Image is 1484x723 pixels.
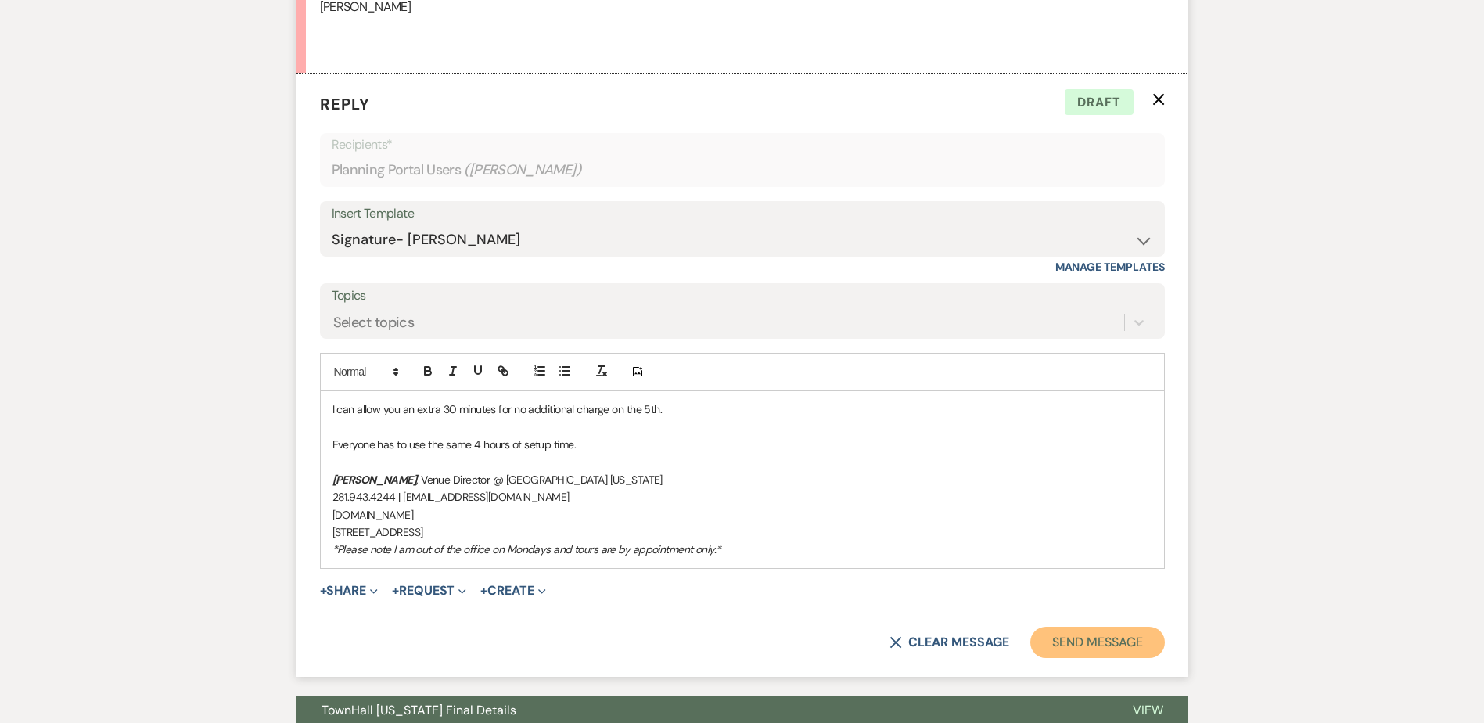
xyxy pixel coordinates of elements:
span: + [320,585,327,597]
span: ( [PERSON_NAME] ) [464,160,581,181]
button: Send Message [1030,627,1164,658]
span: View [1133,702,1163,718]
div: Planning Portal Users [332,155,1153,185]
span: + [392,585,399,597]
p: I can allow you an extra 30 minutes for no additional charge on the 5th. [332,401,1152,418]
p: Recipients* [332,135,1153,155]
span: TownHall [US_STATE] Final Details [322,702,516,718]
p: Everyone has to use the same 4 hours of setup time. [332,436,1152,453]
button: Clear message [889,636,1008,649]
em: [PERSON_NAME] [332,473,417,487]
span: Draft [1065,89,1134,116]
p: [DOMAIN_NAME] [332,506,1152,523]
span: Reply [320,94,370,114]
p: 281.943.4244 | [EMAIL_ADDRESS][DOMAIN_NAME] [332,488,1152,505]
p: , Venue Director @ [GEOGRAPHIC_DATA] [US_STATE] [332,471,1152,488]
button: Request [392,585,466,597]
a: Manage Templates [1055,260,1165,274]
div: Insert Template [332,203,1153,225]
button: Create [480,585,545,597]
p: [STREET_ADDRESS] [332,523,1152,541]
span: + [480,585,487,597]
button: Share [320,585,379,597]
em: *Please note I am out of the office on Mondays and tours are by appointment only.* [332,542,721,556]
div: Select topics [333,312,415,333]
label: Topics [332,285,1153,308]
